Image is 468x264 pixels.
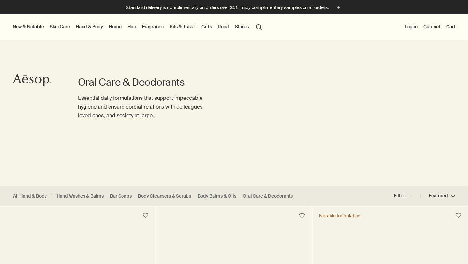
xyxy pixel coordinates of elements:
[403,22,419,31] button: Log in
[11,22,45,31] button: New & Notable
[126,22,137,31] a: Hair
[403,14,457,40] nav: supplementary
[11,14,265,40] nav: primary
[200,22,213,31] a: Gifts
[234,22,250,31] button: Stores
[168,22,197,31] a: Kits & Travel
[74,22,104,31] a: Hand & Body
[452,210,464,221] button: Save to cabinet
[394,188,421,204] button: Filter
[57,193,104,199] a: Hand Washes & Balms
[11,72,54,90] a: Aesop
[141,22,165,31] a: Fragrance
[296,210,308,221] button: Save to cabinet
[78,94,208,120] p: Essential daily formulations that support impeccable hygiene and ensure cordial relations with co...
[319,213,360,218] div: Notable formulation
[198,193,236,199] a: Body Balms & Oils
[138,193,191,199] a: Body Cleansers & Scrubs
[445,22,457,31] button: Cart
[13,193,47,199] a: All Hand & Body
[48,22,71,31] a: Skin Care
[108,22,123,31] a: Home
[78,76,208,89] h1: Oral Care & Deodorants
[126,4,342,11] button: Standard delivery is complimentary on orders over $51. Enjoy complimentary samples on all orders.
[421,188,455,204] button: Featured
[126,4,329,11] p: Standard delivery is complimentary on orders over $51. Enjoy complimentary samples on all orders.
[110,193,132,199] a: Bar Soaps
[243,193,293,199] a: Oral Care & Deodorants
[13,74,52,87] svg: Aesop
[216,22,230,31] a: Read
[140,210,151,221] button: Save to cabinet
[422,22,442,31] a: Cabinet
[253,20,265,33] button: Open search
